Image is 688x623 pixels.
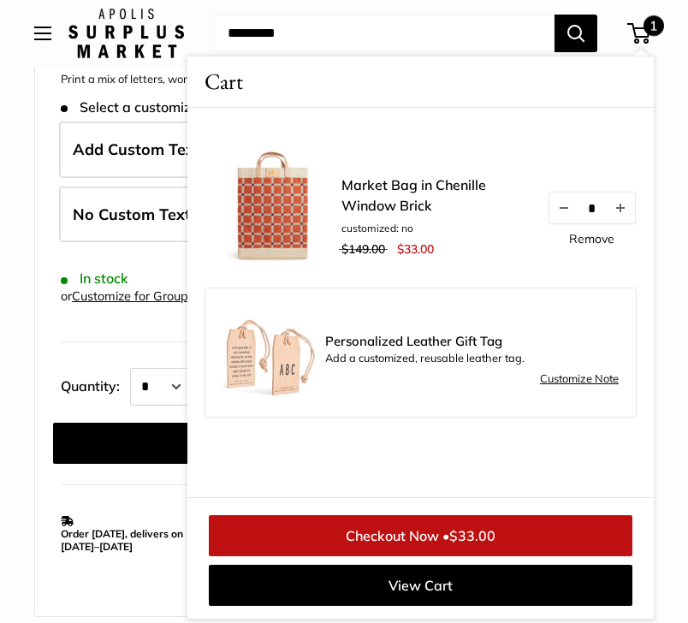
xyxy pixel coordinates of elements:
a: View Cart [209,565,632,606]
strong: Order [DATE], delivers on [DATE]–[DATE] [61,527,183,553]
button: Search [555,15,597,52]
input: Quantity [578,200,606,215]
label: Add Custom Text [59,122,631,178]
a: Customize for Groups [72,288,194,304]
a: 1 [629,23,650,44]
span: No Custom Text [73,205,191,224]
span: Add Custom Text [73,139,200,159]
div: Add a customized, reusable leather tag. [325,335,619,369]
p: Print a mix of letters, words, and numbers to make it unmistakably yours. [61,71,627,88]
img: Luggage Tag [222,306,317,400]
img: Apolis: Surplus Market [68,9,184,58]
div: or [61,285,194,308]
a: Checkout Now •$33.00 [209,515,632,556]
li: customized: no [341,221,530,236]
label: Quantity: [61,363,130,406]
span: 1 [644,15,664,36]
span: In stock [61,270,128,287]
a: Remove [569,233,614,245]
span: $149.00 [341,241,385,257]
button: Add to cart [53,423,620,464]
button: Increase quantity by 1 [606,193,635,223]
span: Cart [205,65,243,98]
span: $33.00 [449,527,495,544]
span: Personalized Leather Gift Tag [325,335,619,348]
span: Select a customization option [61,99,267,116]
input: Search... [214,15,555,52]
button: Decrease quantity by 1 [549,193,578,223]
span: $33.00 [397,241,434,257]
button: Open menu [34,27,51,40]
a: Market Bag in Chenille Window Brick [341,175,530,216]
label: Leave Blank [59,187,631,243]
a: Customize Note [540,369,619,389]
